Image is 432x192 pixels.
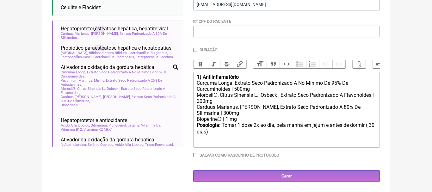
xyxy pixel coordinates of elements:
div: Bioperine® | 1 mg [197,116,376,122]
span: N-Acetilcisteína [61,143,87,147]
span: Quercetina [61,147,79,151]
span: Ácido Alfa Lipoico [115,143,144,147]
span: este [95,26,104,32]
span: [MEDICAL_DATA] [61,51,88,55]
span: Lactobacillus Bulgaricus [128,51,168,55]
span: Trans-Resveratrol [145,143,174,147]
span: Celulite e Flacidez [61,4,101,10]
span: Carduus [PERSON_NAME], [PERSON_NAME], Extrato Seco Padronizado A 80% De Silimarina [61,95,178,103]
span: Hepatoprotetor e antioxidante [61,117,127,123]
span: Vitamina B9 [141,123,161,127]
strong: Posologia [197,122,219,128]
button: Decrease Level [319,60,332,68]
div: Curcuma Longa, Extrato Seco Padronizado A No Mínimo De 95% De Curcuminoides | 500mg [197,80,376,92]
button: Code [280,60,293,68]
span: Lactobacillus Casei [61,55,92,59]
span: Bioperine® [61,103,79,107]
span: Ativador da oxidação da gordura hepática [61,64,154,70]
span: Hepatoprotetor, atose hepática, hepatite viral [61,26,168,32]
span: Probiótico para atose hepática e hepatopatias [61,45,171,51]
span: Silimarina [91,123,108,127]
span: Estreptococus Faecium [136,55,174,59]
span: Vitamina K2 Mk-7 [83,127,113,132]
span: Vitamina B12 [61,127,83,132]
button: Heading [253,60,267,68]
label: Salvar como rascunho de Protocolo [200,153,279,158]
button: Italic [207,60,220,68]
div: Morosil®, Citrus Sinensis L., Osbeck , Extrato Seco Padronizado A Flavonoides | 200mg [197,92,376,104]
span: Vaccinium Myrtillus, Mirtilo, Extrato Seco Padronizado A 25% De Antocianinas [61,78,178,87]
button: Bold [194,60,207,68]
span: Betaina [127,123,140,127]
span: Morosil®, Citrus Sinensis L., Osbeck , Extrato Seco Padronizado A Flavonoides [61,87,178,95]
button: Attach Files [353,60,366,68]
span: Acido Alfa Lipoico [61,123,90,127]
span: Lactobacillus Rhamnosus [93,55,135,59]
button: Increase Level [332,60,346,68]
button: Bullets [293,60,306,68]
span: Ativador da oxidação da gordura hepática [61,137,154,143]
input: Gerar [193,170,380,182]
span: Bifidobacterium Bifidum [89,51,127,55]
label: Duração [200,47,218,52]
span: este [95,45,104,51]
span: Picnogenol [108,123,127,127]
strong: 1) Antiinflamatório [197,74,239,80]
span: Selênio Quelado [88,143,114,147]
button: Numbers [306,60,319,68]
span: Carduus Marianus, [PERSON_NAME], Extrato Padronizado A 80% De Silimarina [61,32,178,40]
span: Curcuma Longa, Extrato Seco Padronizado A No Mínimo De 95% De Curcuminoides [61,70,178,78]
div: Carduus Marianus, [PERSON_NAME], Extrato Seco Padronizado A 80% De Silimarina | 300mg [197,104,376,116]
div: : Tomar 1 dose 2x ao dia, pela manhã em jejum e antes de dormir ㅤ( 30 dias) [197,122,376,141]
button: Strikethrough [220,60,233,68]
button: Quote [267,60,280,68]
label: CPF do Paciente [193,19,231,24]
button: Undo [373,60,386,68]
button: Link [233,60,246,68]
